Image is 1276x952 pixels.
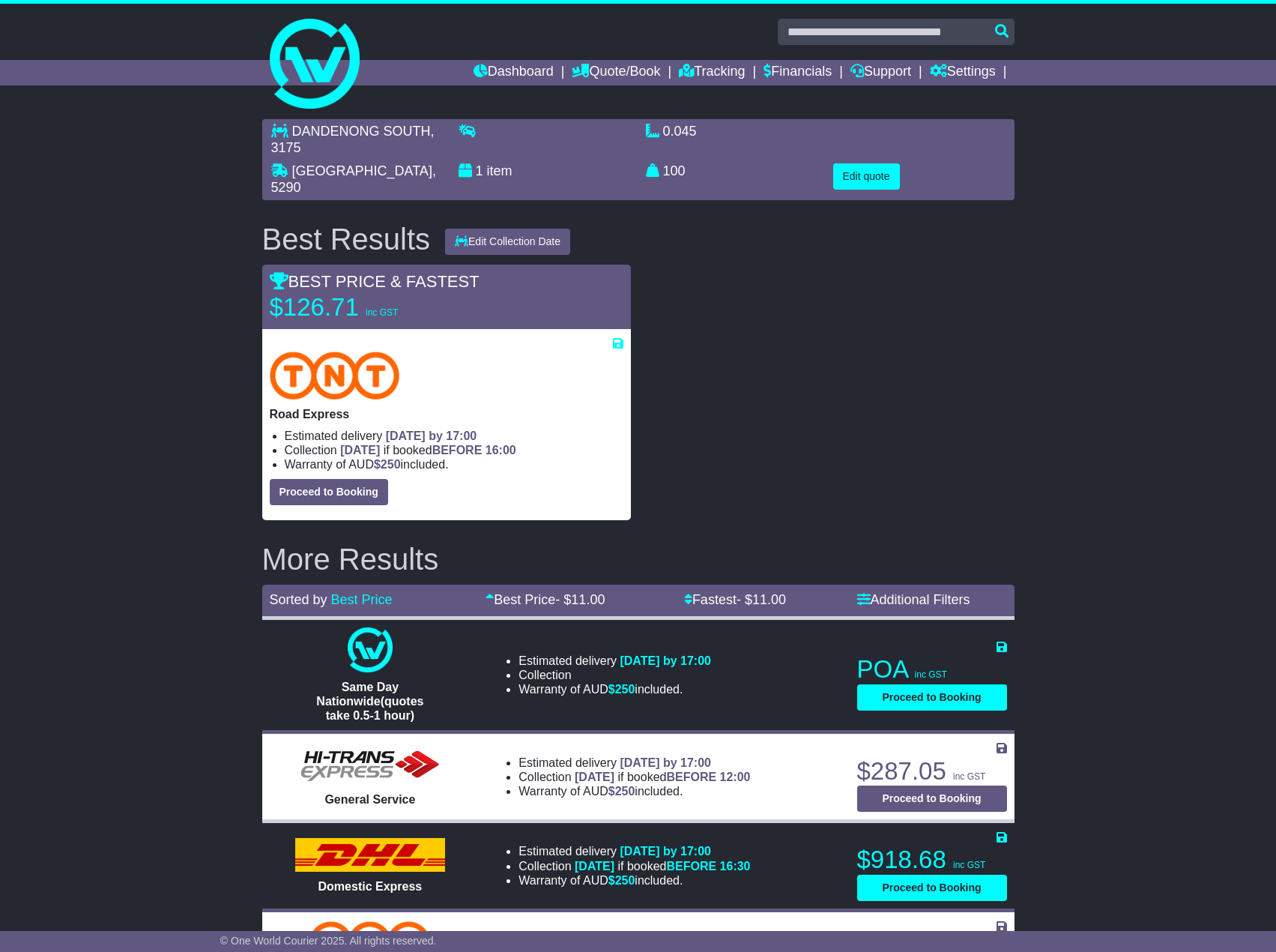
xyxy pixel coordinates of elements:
[292,163,432,178] span: [GEOGRAPHIC_DATA]
[518,770,750,784] li: Collection
[374,458,401,471] span: $
[930,60,996,85] a: Settings
[220,935,437,947] span: © One World Courier 2025. All rights reserved.
[386,430,477,442] span: [DATE] by 17:00
[915,669,947,680] span: inc GST
[620,756,711,769] span: [DATE] by 17:00
[608,785,635,798] span: $
[285,443,623,457] li: Collection
[663,163,686,178] span: 100
[857,875,1007,901] button: Proceed to Booking
[432,444,483,457] span: BEFORE
[850,60,911,85] a: Support
[857,786,1007,812] button: Proceed to Booking
[764,60,832,85] a: Financials
[620,654,711,667] span: [DATE] by 17:00
[615,874,635,887] span: 250
[575,860,750,873] span: if booked
[666,771,716,783] span: BEFORE
[684,592,786,607] a: Fastest- $11.00
[518,668,711,682] li: Collection
[366,307,398,318] span: inc GST
[857,654,1007,684] p: POA
[555,592,605,607] span: - $
[270,352,400,400] img: TNT Domestic: Road Express
[476,163,483,178] span: 1
[663,124,697,139] span: 0.045
[295,747,445,785] img: HiTrans: General Service
[953,771,985,782] span: inc GST
[331,592,393,607] a: Best Price
[575,860,614,873] span: [DATE]
[752,592,786,607] span: 11.00
[486,592,605,607] a: Best Price- $11.00
[324,793,415,806] span: General Service
[615,785,635,798] span: 250
[270,592,327,607] span: Sorted by
[857,756,1007,786] p: $287.05
[575,771,614,783] span: [DATE]
[285,429,623,443] li: Estimated delivery
[285,457,623,472] li: Warranty of AUD included.
[608,874,635,887] span: $
[295,838,445,871] img: DHL: Domestic Express
[720,771,751,783] span: 12:00
[615,683,635,696] span: 250
[518,859,750,873] li: Collection
[953,860,985,870] span: inc GST
[270,407,623,421] p: Road Express
[486,444,516,457] span: 16:00
[679,60,745,85] a: Tracking
[381,458,401,471] span: 250
[620,845,711,858] span: [DATE] by 17:00
[271,124,435,155] span: , 3175
[572,60,660,85] a: Quote/Book
[737,592,786,607] span: - $
[270,292,457,322] p: $126.71
[720,860,751,873] span: 16:30
[518,682,711,696] li: Warranty of AUD included.
[608,683,635,696] span: $
[348,627,393,672] img: One World Courier: Same Day Nationwide(quotes take 0.5-1 hour)
[518,784,750,798] li: Warranty of AUD included.
[271,163,436,195] span: , 5290
[474,60,554,85] a: Dashboard
[518,654,711,668] li: Estimated delivery
[857,684,1007,711] button: Proceed to Booking
[857,845,1007,875] p: $918.68
[833,163,900,190] button: Edit quote
[518,873,750,888] li: Warranty of AUD included.
[270,272,480,291] span: BEST PRICE & FASTEST
[262,543,1015,576] h2: More Results
[518,844,750,858] li: Estimated delivery
[270,479,388,505] button: Proceed to Booking
[340,444,515,457] span: if booked
[571,592,605,607] span: 11.00
[857,592,970,607] a: Additional Filters
[340,444,380,457] span: [DATE]
[445,229,570,255] button: Edit Collection Date
[316,681,423,722] span: Same Day Nationwide(quotes take 0.5-1 hour)
[575,771,750,783] span: if booked
[518,756,750,770] li: Estimated delivery
[255,223,438,256] div: Best Results
[318,880,423,893] span: Domestic Express
[487,163,512,178] span: item
[292,124,431,139] span: DANDENONG SOUTH
[666,860,716,873] span: BEFORE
